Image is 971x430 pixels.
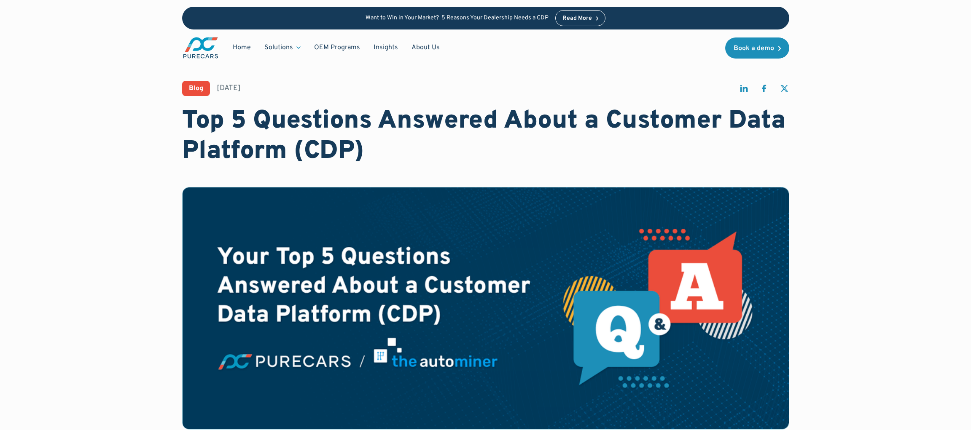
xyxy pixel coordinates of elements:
[725,37,789,59] a: Book a demo
[779,83,789,97] a: share on twitter
[555,10,606,26] a: Read More
[226,40,258,56] a: Home
[189,85,203,92] div: Blog
[307,40,367,56] a: OEM Programs
[182,36,219,59] img: purecars logo
[739,83,749,97] a: share on linkedin
[366,15,549,22] p: Want to Win in Your Market? 5 Reasons Your Dealership Needs a CDP
[182,106,789,167] h1: Top 5 Questions Answered About a Customer Data Platform (CDP)
[367,40,405,56] a: Insights
[405,40,446,56] a: About Us
[734,45,774,52] div: Book a demo
[258,40,307,56] div: Solutions
[217,83,241,93] div: [DATE]
[182,36,219,59] a: main
[264,43,293,52] div: Solutions
[562,16,592,21] div: Read More
[759,83,769,97] a: share on facebook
